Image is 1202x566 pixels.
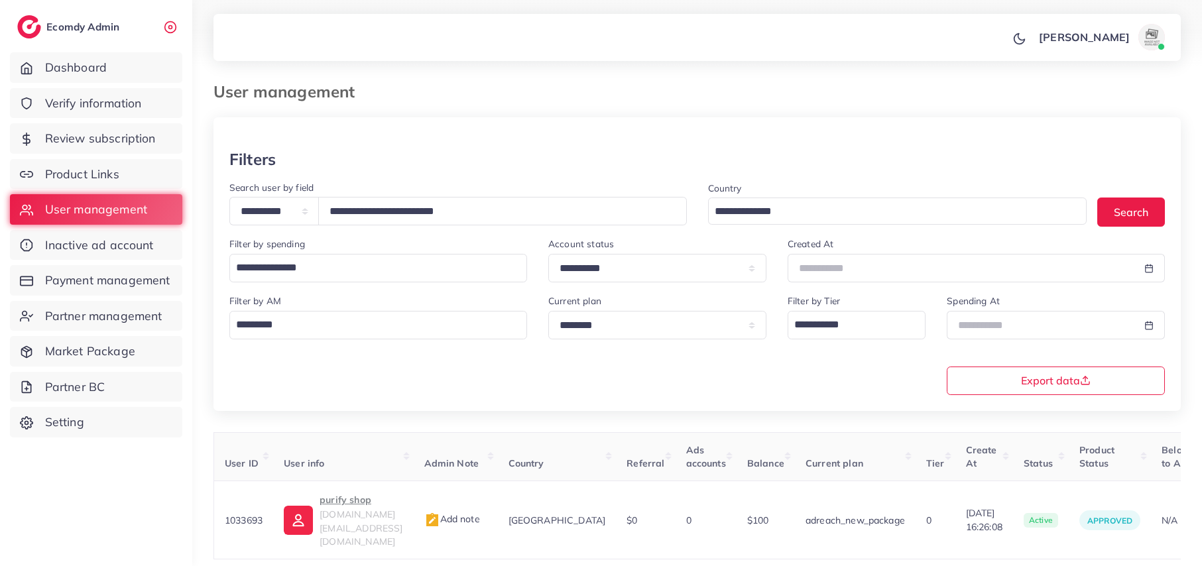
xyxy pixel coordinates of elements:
[1021,375,1091,386] span: Export data
[686,514,691,526] span: 0
[45,378,105,396] span: Partner BC
[10,230,182,260] a: Inactive ad account
[10,123,182,154] a: Review subscription
[686,444,726,469] span: Ads accounts
[966,506,1002,534] span: [DATE] 16:26:08
[45,95,142,112] span: Verify information
[1032,24,1170,50] a: [PERSON_NAME]avatar
[45,237,154,254] span: Inactive ad account
[320,492,402,508] p: purify shop
[45,272,170,289] span: Payment management
[229,150,276,169] h3: Filters
[45,414,84,431] span: Setting
[45,343,135,360] span: Market Package
[627,457,664,469] span: Referral
[806,514,905,526] span: adreach_new_package
[1097,198,1165,226] button: Search
[1039,29,1130,45] p: [PERSON_NAME]
[788,294,840,308] label: Filter by Tier
[926,514,932,526] span: 0
[10,336,182,367] a: Market Package
[710,201,1070,222] input: Search for option
[10,52,182,83] a: Dashboard
[548,294,601,308] label: Current plan
[10,194,182,225] a: User management
[1162,444,1193,469] span: Belong to AM
[45,308,162,325] span: Partner management
[45,130,156,147] span: Review subscription
[229,237,305,251] label: Filter by spending
[225,514,263,526] span: 1033693
[747,457,784,469] span: Balance
[926,457,945,469] span: Tier
[17,15,41,38] img: logo
[284,492,402,548] a: purify shop[DOMAIN_NAME][EMAIL_ADDRESS][DOMAIN_NAME]
[509,514,606,526] span: [GEOGRAPHIC_DATA]
[806,457,863,469] span: Current plan
[1079,444,1114,469] span: Product Status
[229,181,314,194] label: Search user by field
[708,182,742,195] label: Country
[46,21,123,33] h2: Ecomdy Admin
[10,301,182,331] a: Partner management
[10,265,182,296] a: Payment management
[17,15,123,38] a: logoEcomdy Admin
[225,457,259,469] span: User ID
[1087,516,1132,526] span: approved
[213,82,365,101] h3: User management
[10,88,182,119] a: Verify information
[10,159,182,190] a: Product Links
[1024,457,1053,469] span: Status
[788,311,926,339] div: Search for option
[284,457,324,469] span: User info
[966,444,997,469] span: Create At
[424,512,440,528] img: admin_note.cdd0b510.svg
[1024,513,1058,528] span: active
[424,457,479,469] span: Admin Note
[231,313,510,336] input: Search for option
[509,457,544,469] span: Country
[788,237,834,251] label: Created At
[320,508,402,547] span: [DOMAIN_NAME][EMAIL_ADDRESS][DOMAIN_NAME]
[627,514,637,526] span: $0
[947,294,1000,308] label: Spending At
[10,372,182,402] a: Partner BC
[708,198,1087,225] div: Search for option
[1138,24,1165,50] img: avatar
[424,513,480,525] span: Add note
[229,254,527,282] div: Search for option
[45,201,147,218] span: User management
[284,506,313,535] img: ic-user-info.36bf1079.svg
[548,237,614,251] label: Account status
[229,294,281,308] label: Filter by AM
[1162,514,1177,526] span: N/A
[229,311,527,339] div: Search for option
[790,313,909,336] input: Search for option
[45,166,119,183] span: Product Links
[747,514,769,526] span: $100
[947,367,1165,395] button: Export data
[231,256,510,279] input: Search for option
[10,407,182,437] a: Setting
[45,59,107,76] span: Dashboard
